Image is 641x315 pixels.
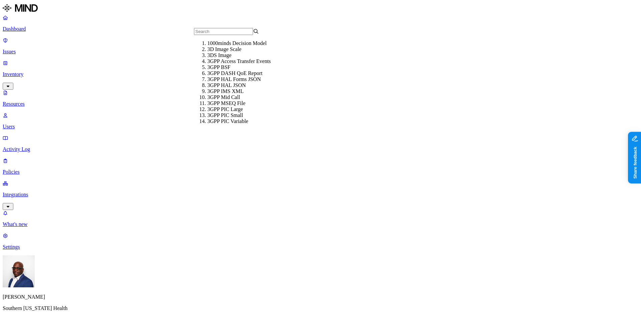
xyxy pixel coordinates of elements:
[194,28,253,35] input: Search
[3,49,638,55] p: Issues
[207,106,272,112] div: 3GPP PIC Large
[207,118,272,124] div: 3GPP PIC Variable
[3,15,638,32] a: Dashboard
[207,52,272,58] div: 3DS Image
[3,37,638,55] a: Issues
[3,90,638,107] a: Resources
[207,82,272,88] div: 3GPP HAL JSON
[3,180,638,209] a: Integrations
[207,112,272,118] div: 3GPP PIC Small
[3,192,638,198] p: Integrations
[3,255,35,287] img: Gregory Thomas
[207,58,272,64] div: 3GPP Access Transfer Events
[3,3,38,13] img: MIND
[3,3,638,15] a: MIND
[3,112,638,130] a: Users
[3,124,638,130] p: Users
[3,244,638,250] p: Settings
[3,210,638,227] a: What's new
[207,46,272,52] div: 3D Image Scale
[3,146,638,152] p: Activity Log
[207,40,272,46] div: 1000minds Decision Model
[207,76,272,82] div: 3GPP HAL Forms JSON
[3,26,638,32] p: Dashboard
[207,94,272,100] div: 3GPP Mid Call
[3,158,638,175] a: Policies
[3,60,638,89] a: Inventory
[207,88,272,94] div: 3GPP IMS XML
[3,71,638,77] p: Inventory
[207,64,272,70] div: 3GPP BSF
[3,221,638,227] p: What's new
[3,101,638,107] p: Resources
[3,305,638,311] p: Southern [US_STATE] Health
[3,135,638,152] a: Activity Log
[207,100,272,106] div: 3GPP MSEQ File
[207,70,272,76] div: 3GPP DASH QoE Report
[3,233,638,250] a: Settings
[3,169,638,175] p: Policies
